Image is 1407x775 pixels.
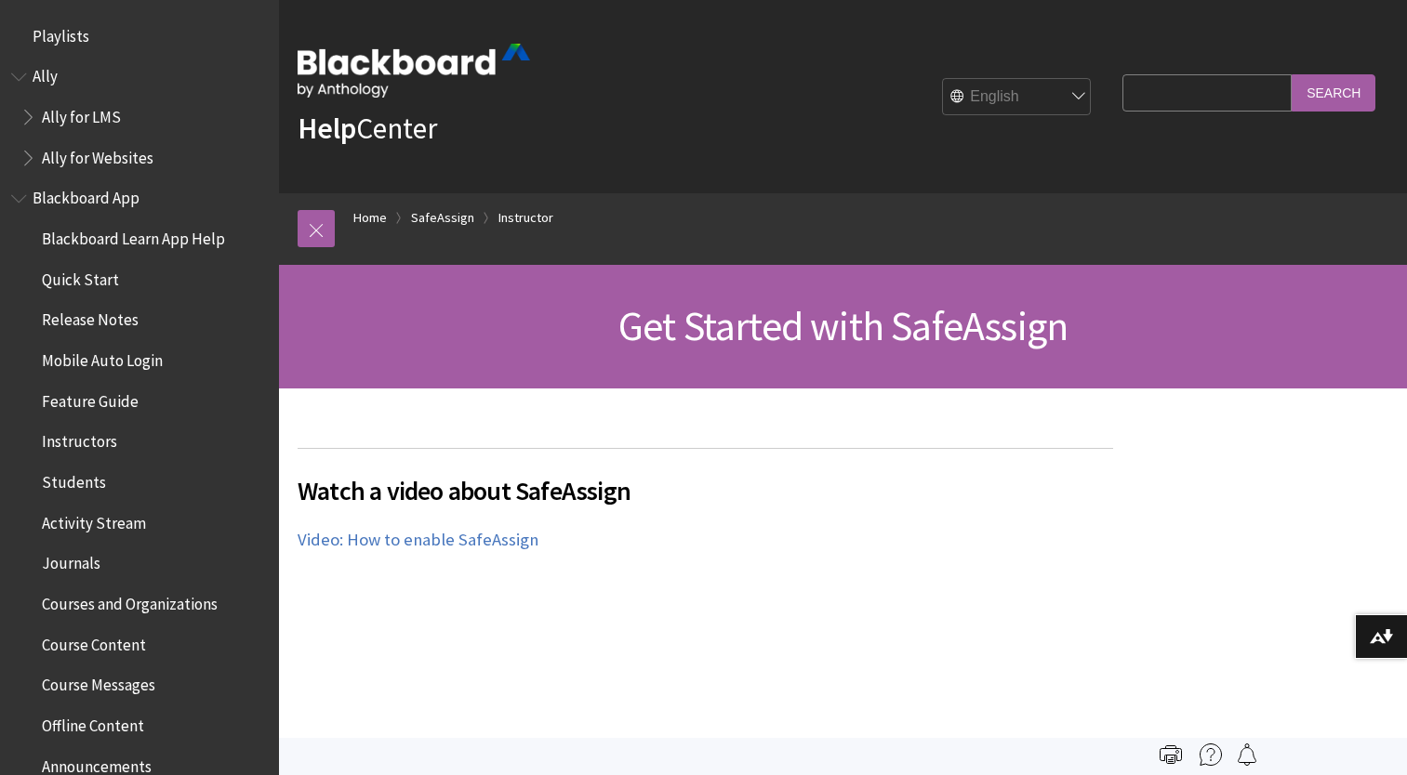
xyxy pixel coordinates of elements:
[1160,743,1182,766] img: Print
[42,223,225,248] span: Blackboard Learn App Help
[33,183,139,208] span: Blackboard App
[42,710,144,735] span: Offline Content
[42,264,119,289] span: Quick Start
[42,466,106,492] span: Students
[298,110,356,147] strong: Help
[42,101,121,126] span: Ally for LMS
[298,110,437,147] a: HelpCenter
[498,206,553,230] a: Instructor
[42,427,117,452] span: Instructors
[298,471,1113,510] span: Watch a video about SafeAssign
[1200,743,1222,766] img: More help
[42,588,218,613] span: Courses and Organizations
[33,20,89,46] span: Playlists
[1236,743,1258,766] img: Follow this page
[42,386,139,411] span: Feature Guide
[1292,74,1375,111] input: Search
[42,548,100,573] span: Journals
[33,61,58,86] span: Ally
[353,206,387,230] a: Home
[298,44,530,98] img: Blackboard by Anthology
[42,142,153,167] span: Ally for Websites
[42,670,155,695] span: Course Messages
[618,300,1068,351] span: Get Started with SafeAssign
[42,507,146,532] span: Activity Stream
[298,529,538,551] a: Video: How to enable SafeAssign
[11,61,268,174] nav: Book outline for Anthology Ally Help
[42,629,146,654] span: Course Content
[11,20,268,52] nav: Book outline for Playlists
[42,305,139,330] span: Release Notes
[411,206,474,230] a: SafeAssign
[943,79,1092,116] select: Site Language Selector
[42,345,163,370] span: Mobile Auto Login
